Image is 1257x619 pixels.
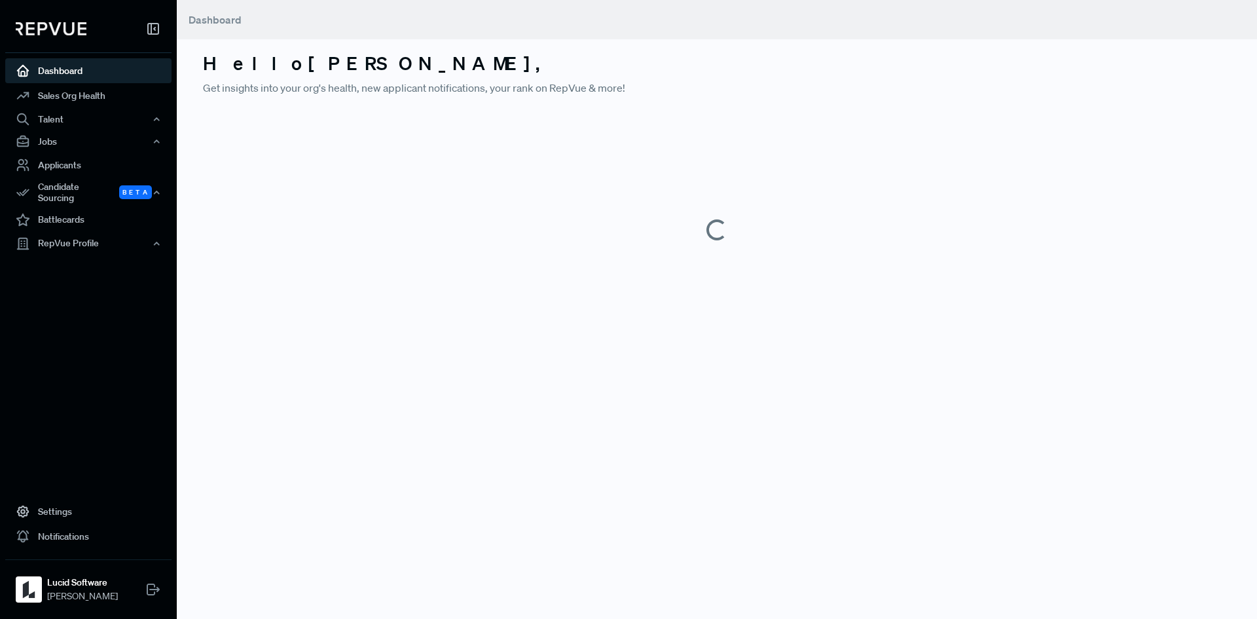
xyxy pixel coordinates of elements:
h3: Hello [PERSON_NAME] , [203,52,1231,75]
div: Candidate Sourcing [5,178,172,208]
a: Lucid SoftwareLucid Software[PERSON_NAME] [5,559,172,609]
p: Get insights into your org's health, new applicant notifications, your rank on RepVue & more! [203,80,1231,96]
img: RepVue [16,22,86,35]
a: Applicants [5,153,172,178]
a: Dashboard [5,58,172,83]
strong: Lucid Software [47,576,118,590]
a: Notifications [5,524,172,549]
button: Candidate Sourcing Beta [5,178,172,208]
a: Settings [5,499,172,524]
button: RepVue Profile [5,233,172,255]
img: Lucid Software [18,579,39,600]
button: Talent [5,108,172,130]
span: Dashboard [189,13,242,26]
a: Battlecards [5,208,172,233]
span: [PERSON_NAME] [47,590,118,603]
a: Sales Org Health [5,83,172,108]
button: Jobs [5,130,172,153]
span: Beta [119,185,152,199]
